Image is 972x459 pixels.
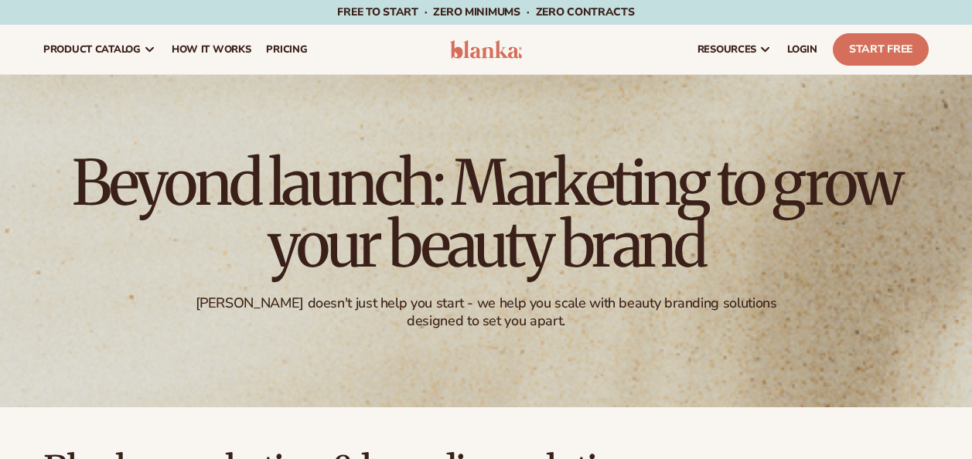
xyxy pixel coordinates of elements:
[450,40,523,59] img: logo
[164,25,259,74] a: How It Works
[61,152,912,276] h1: Beyond launch: Marketing to grow your beauty brand
[833,33,929,66] a: Start Free
[172,43,251,56] span: How It Works
[170,294,802,331] div: [PERSON_NAME] doesn't just help you start - we help you scale with beauty branding solutions desi...
[787,43,817,56] span: LOGIN
[337,5,634,19] span: Free to start · ZERO minimums · ZERO contracts
[690,25,779,74] a: resources
[697,43,756,56] span: resources
[43,43,141,56] span: product catalog
[258,25,315,74] a: pricing
[266,43,307,56] span: pricing
[36,25,164,74] a: product catalog
[779,25,825,74] a: LOGIN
